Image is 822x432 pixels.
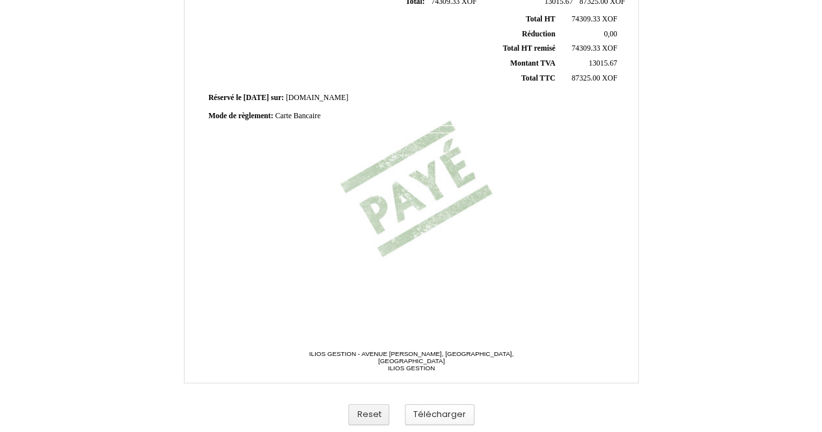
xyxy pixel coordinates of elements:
[271,94,284,102] span: sur:
[405,404,474,426] button: Télécharger
[209,112,274,120] span: Mode de règlement:
[388,364,435,372] span: ILIOS GESTION
[286,94,348,102] span: [DOMAIN_NAME]
[521,74,555,83] span: Total TTC
[572,15,600,23] span: 74309.33
[502,44,555,53] span: Total HT remisé
[572,74,600,83] span: 87325.00
[209,94,242,102] span: Réservé le
[558,42,619,57] td: XOF
[558,71,619,86] td: XOF
[522,30,555,38] span: Réduction
[558,12,619,27] td: XOF
[572,44,600,53] span: 74309.33
[604,30,617,38] span: 0,00
[526,15,555,23] span: Total HT
[275,112,320,120] span: Carte Bancaire
[243,94,268,102] span: [DATE]
[309,350,514,364] span: ILIOS GESTION - AVENUE [PERSON_NAME], [GEOGRAPHIC_DATA], [GEOGRAPHIC_DATA]
[589,59,617,68] span: 13015.67
[510,59,555,68] span: Montant TVA
[348,404,389,426] button: Reset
